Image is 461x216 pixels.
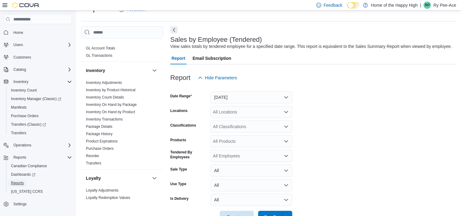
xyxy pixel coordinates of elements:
[86,154,99,158] a: Reorder
[1,141,74,149] button: Operations
[284,110,289,114] button: Open list of options
[6,187,74,196] button: [US_STATE] CCRS
[9,179,72,187] span: Reports
[170,182,186,186] label: Use Type
[11,181,24,185] span: Reports
[11,41,72,49] span: Users
[11,105,27,110] span: Manifests
[1,200,74,208] button: Settings
[9,95,72,103] span: Inventory Manager (Classic)
[11,113,39,118] span: Purchase Orders
[11,41,25,49] button: Users
[11,122,46,127] span: Transfers (Classic)
[1,65,74,74] button: Catalog
[86,117,123,122] span: Inventory Transactions
[86,46,115,51] span: GL Account Totals
[193,52,231,64] span: Email Subscription
[11,131,26,135] span: Transfers
[11,78,72,85] span: Inventory
[86,110,135,114] span: Inventory On Hand by Product
[211,194,292,206] button: All
[9,112,41,120] a: Purchase Orders
[170,138,186,142] label: Products
[170,150,208,160] label: Tendered By Employees
[6,129,74,137] button: Transfers
[6,120,74,129] a: Transfers (Classic)
[86,95,124,99] a: Inventory Count Details
[86,139,118,143] a: Product Expirations
[420,2,421,9] p: |
[11,200,72,208] span: Settings
[6,95,74,103] a: Inventory Manager (Classic)
[170,196,189,201] label: Is Delivery
[86,46,115,50] a: GL Account Totals
[12,2,40,8] img: Cova
[211,164,292,177] button: All
[9,162,49,170] a: Canadian Compliance
[9,179,26,187] a: Reports
[151,175,158,182] button: Loyalty
[13,155,26,160] span: Reports
[9,87,72,94] span: Inventory Count
[11,142,72,149] span: Operations
[86,161,101,165] a: Transfers
[9,121,72,128] span: Transfers (Classic)
[170,36,262,43] h3: Sales by Employee (Tendered)
[170,123,196,128] label: Classifications
[371,2,417,9] p: Home of the Happy High
[11,66,28,73] button: Catalog
[9,129,72,137] span: Transfers
[1,41,74,49] button: Users
[86,81,122,85] a: Inventory Adjustments
[86,110,135,114] a: Inventory On Hand by Product
[11,172,35,177] span: Dashboards
[324,2,342,8] span: Feedback
[86,95,124,100] span: Inventory Count Details
[11,164,47,168] span: Canadian Compliance
[11,154,72,161] span: Reports
[11,200,29,208] a: Settings
[9,112,72,120] span: Purchase Orders
[1,153,74,162] button: Reports
[284,153,289,158] button: Open list of options
[6,112,74,120] button: Purchase Orders
[9,171,38,178] a: Dashboards
[6,103,74,112] button: Manifests
[11,54,34,61] a: Customers
[347,2,360,9] input: Dark Mode
[9,104,72,111] span: Manifests
[170,94,192,99] label: Date Range
[9,188,72,195] span: Washington CCRS
[11,189,43,194] span: [US_STATE] CCRS
[86,103,137,107] a: Inventory On Hand by Package
[1,28,74,37] button: Home
[86,175,150,181] button: Loyalty
[86,188,119,193] a: Loyalty Adjustments
[11,66,72,73] span: Catalog
[86,139,118,144] span: Product Expirations
[9,188,45,195] a: [US_STATE] CCRS
[81,187,163,204] div: Loyalty
[11,28,72,36] span: Home
[11,96,61,101] span: Inventory Manager (Classic)
[1,77,74,86] button: Inventory
[86,124,112,129] a: Package Details
[13,143,31,148] span: Operations
[13,30,23,35] span: Home
[11,154,29,161] button: Reports
[425,2,430,9] span: RP
[9,95,64,103] a: Inventory Manager (Classic)
[86,88,136,92] a: Inventory by Product Historical
[86,67,105,74] h3: Inventory
[1,53,74,62] button: Customers
[86,146,114,151] span: Purchase Orders
[170,167,187,172] label: Sale Type
[11,88,37,93] span: Inventory Count
[9,162,72,170] span: Canadian Compliance
[195,72,239,84] button: Hide Parameters
[86,67,150,74] button: Inventory
[86,117,123,121] a: Inventory Transactions
[9,129,29,137] a: Transfers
